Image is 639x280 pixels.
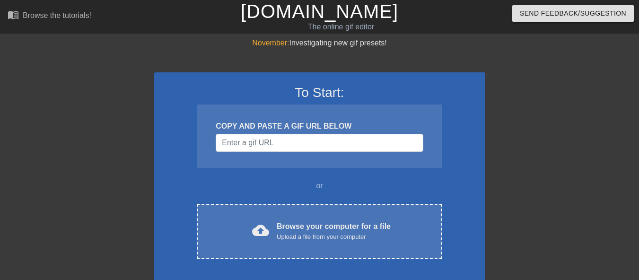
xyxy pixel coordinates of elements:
div: The online gif editor [218,21,464,33]
div: COPY AND PASTE A GIF URL BELOW [216,121,423,132]
div: Investigating new gif presets! [154,37,485,49]
input: Username [216,134,423,152]
span: menu_book [8,9,19,20]
div: Upload a file from your computer [277,232,391,242]
button: Send Feedback/Suggestion [512,5,634,22]
span: November: [252,39,289,47]
div: Browse your computer for a file [277,221,391,242]
h3: To Start: [166,85,473,101]
a: [DOMAIN_NAME] [241,1,398,22]
span: Send Feedback/Suggestion [520,8,626,19]
a: Browse the tutorials! [8,9,91,24]
div: or [179,180,461,192]
span: cloud_upload [252,222,269,239]
div: Browse the tutorials! [23,11,91,19]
